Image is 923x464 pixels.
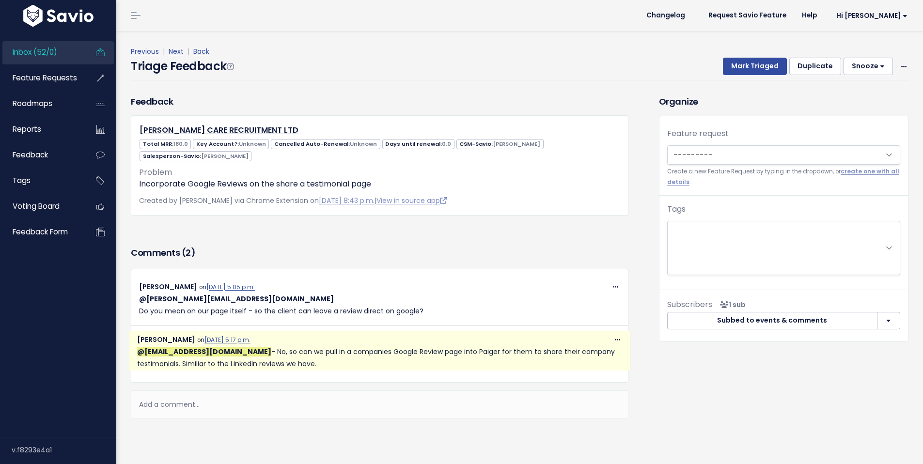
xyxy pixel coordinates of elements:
span: [PERSON_NAME] [201,152,249,160]
a: Next [169,46,184,56]
span: Reports [13,124,41,134]
span: CSM-Savio: [456,139,544,149]
span: Unknown [350,140,377,148]
img: logo-white.9d6f32f41409.svg [21,5,96,27]
span: | [161,46,167,56]
button: Subbed to events & comments [667,312,877,329]
label: Tags [667,203,686,215]
a: Help [794,8,825,23]
span: Unknown [239,140,266,148]
span: Feedback form [13,227,68,237]
p: Incorporate Google Reviews on the share a testimonial page [139,178,620,190]
span: Feedback [13,150,48,160]
h3: Comments ( ) [131,246,628,260]
button: Mark Triaged [723,58,787,75]
h3: Organize [659,95,908,108]
a: Tags [2,170,80,192]
a: Request Savio Feature [701,8,794,23]
a: [PERSON_NAME] CARE RECRUITMENT LTD [140,124,298,136]
a: [DATE] 5:17 p.m. [204,336,250,344]
div: v.f8293e4a1 [12,437,116,463]
span: Problem [139,167,172,178]
a: Feedback form [2,221,80,243]
div: Add a comment... [131,390,628,419]
span: [PERSON_NAME] [137,335,195,344]
button: Duplicate [789,58,841,75]
a: create one with all details [667,168,899,186]
span: Total MRR: [140,139,191,149]
span: Voting Board [13,201,60,211]
h4: Triage Feedback [131,58,234,75]
span: Subscribers [667,299,712,310]
span: on [199,283,255,291]
small: Create a new Feature Request by typing in the dropdown, or . [667,167,900,187]
span: Tags [13,175,31,186]
a: Back [193,46,209,56]
span: 0.0 [442,140,451,148]
span: Changelog [646,12,685,19]
span: <p><strong>Subscribers</strong><br><br> - Lisa Woods<br> </p> [716,300,746,309]
span: 2 [186,247,191,259]
label: Feature request [667,128,729,139]
a: View in source app [376,196,447,205]
span: Hi [PERSON_NAME] [836,12,907,19]
span: [PERSON_NAME] [139,282,197,292]
span: on [197,336,250,344]
span: Roadmaps [13,98,52,108]
a: [DATE] 5:05 p.m. [206,283,255,291]
span: Created by [PERSON_NAME] via Chrome Extension on | [139,196,447,205]
span: | [186,46,191,56]
a: Inbox (52/0) [2,41,80,63]
span: Inbox (52/0) [13,47,57,57]
a: Previous [131,46,159,56]
button: Snooze [844,58,893,75]
a: Hi [PERSON_NAME] [825,8,915,23]
span: Lisa Woods [137,347,271,356]
span: Feature Requests [13,73,77,83]
h3: Feedback [131,95,173,108]
p: Do you mean on our page itself - so the client can leave a review direct on google? [139,293,620,317]
span: Hollie Westall [139,294,334,304]
a: Roadmaps [2,93,80,115]
span: [PERSON_NAME] [493,140,540,148]
a: Reports [2,118,80,140]
a: [DATE] 8:43 p.m. [319,196,375,205]
p: - No, so can we pull in a companies Google Review page into Paiger for them to share their compan... [137,346,622,370]
a: Feature Requests [2,67,80,89]
span: Key Account?: [193,139,269,149]
span: Salesperson-Savio: [140,151,251,161]
span: 180.0 [173,140,188,148]
span: Days until renewal: [382,139,454,149]
a: Voting Board [2,195,80,217]
span: Cancelled Auto-Renewal: [271,139,380,149]
a: Feedback [2,144,80,166]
